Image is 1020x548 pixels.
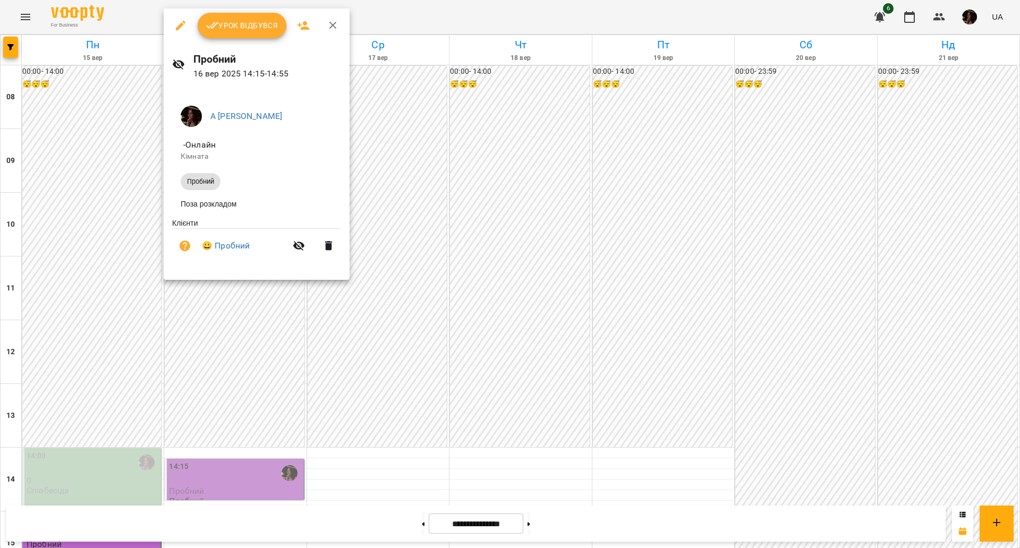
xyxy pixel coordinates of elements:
button: Візит ще не сплачено. Додати оплату? [172,233,198,259]
li: Поза розкладом [172,194,341,213]
img: 1b79b5faa506ccfdadca416541874b02.jpg [181,106,202,127]
a: 😀 Пробний [202,239,250,252]
p: 16 вер 2025 14:15 - 14:55 [193,67,342,80]
span: Урок відбувся [206,19,278,32]
p: Кімната [181,151,333,162]
button: Урок відбувся [198,13,287,38]
span: Пробний [181,177,220,186]
ul: Клієнти [172,218,341,267]
span: - Онлайн [181,140,218,150]
h6: Пробний [193,51,342,67]
a: А [PERSON_NAME] [210,111,282,121]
